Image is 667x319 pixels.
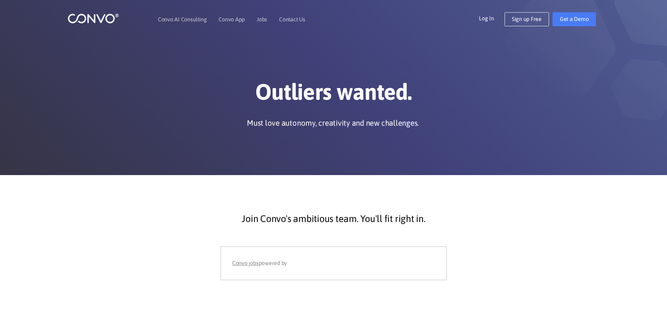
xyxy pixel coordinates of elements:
a: Get a Demo [553,12,596,26]
h1: Outliers wanted. [139,78,528,111]
p: Must love autonomy, creativity and new challenges. [247,118,419,128]
a: Convo App [218,16,245,22]
a: Convo jobs [232,258,259,269]
a: Convo AI Consulting [158,16,207,22]
p: Join Convo's ambitious team. You'll fit right in. [145,210,523,228]
a: Contact Us [279,16,305,22]
a: Log In [479,12,505,23]
a: Sign up Free [505,12,549,26]
img: logo_1.png [68,13,119,24]
div: powered by [232,258,435,269]
a: Jobs [257,16,267,22]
